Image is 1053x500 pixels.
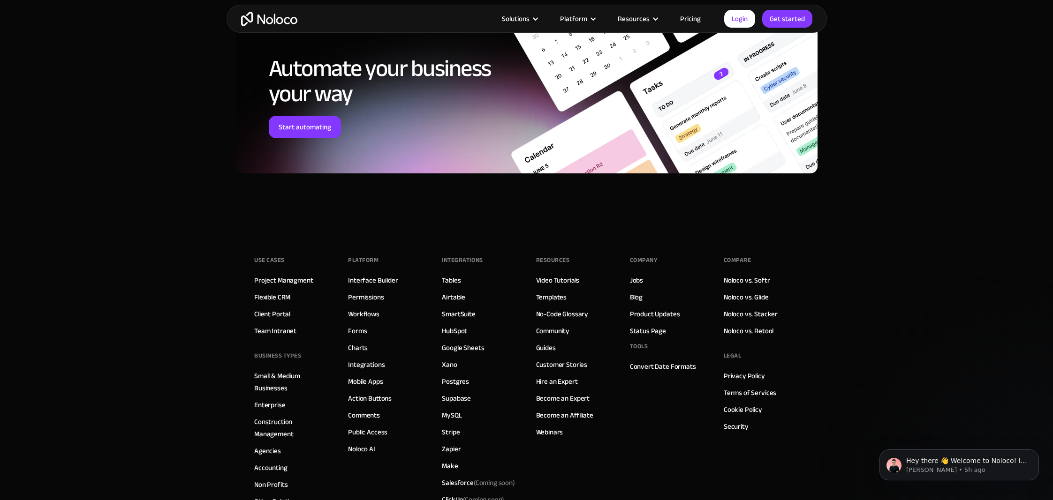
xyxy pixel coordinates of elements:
[442,392,471,404] a: Supabase
[724,308,778,320] a: Noloco vs. Stacker
[536,325,570,337] a: Community
[548,13,606,25] div: Platform
[536,308,589,320] a: No-Code Glossary
[724,387,776,399] a: Terms of Services
[442,375,469,388] a: Postgres
[269,56,506,106] h2: Automate your business your way
[348,375,383,388] a: Mobile Apps
[490,13,548,25] div: Solutions
[536,409,593,421] a: Become an Affiliate
[442,253,483,267] div: INTEGRATIONS
[630,325,666,337] a: Status Page
[254,416,329,440] a: Construction Management
[442,325,467,337] a: HubSpot
[254,349,301,363] div: BUSINESS TYPES
[254,399,286,411] a: Enterprise
[348,426,387,438] a: Public Access
[630,308,680,320] a: Product Updates
[348,392,392,404] a: Action Buttons
[668,13,712,25] a: Pricing
[724,370,765,382] a: Privacy Policy
[536,291,567,303] a: Templates
[348,358,385,371] a: Integrations
[442,358,457,371] a: Xano
[254,445,281,457] a: Agencies
[241,12,297,26] a: home
[724,349,742,363] div: Legal
[536,358,588,371] a: Customer Stories
[442,443,461,455] a: Zapier
[254,370,329,394] a: Small & Medium Businesses
[536,375,578,388] a: Hire an Expert
[348,291,384,303] a: Permissions
[348,342,368,354] a: Charts
[254,291,290,303] a: Flexible CRM
[474,476,515,489] span: (Coming soon)
[630,291,643,303] a: Blog
[618,13,650,25] div: Resources
[254,462,288,474] a: Accounting
[536,253,570,267] div: Resources
[442,342,484,354] a: Google Sheets
[348,325,367,337] a: Forms
[724,403,762,416] a: Cookie Policy
[724,10,755,28] a: Login
[560,13,587,25] div: Platform
[724,253,751,267] div: Compare
[348,409,380,421] a: Comments
[536,342,556,354] a: Guides
[630,339,648,353] div: Tools
[865,430,1053,495] iframe: Intercom notifications message
[536,426,563,438] a: Webinars
[348,443,375,455] a: Noloco AI
[630,253,658,267] div: Company
[348,308,379,320] a: Workflows
[502,13,530,25] div: Solutions
[724,420,749,433] a: Security
[348,274,398,286] a: Interface Builder
[724,291,769,303] a: Noloco vs. Glide
[442,460,458,472] a: Make
[269,116,341,138] a: Start automating
[630,360,696,373] a: Convert Date Formats
[254,274,313,286] a: Project Managment
[348,253,379,267] div: Platform
[536,274,580,286] a: Video Tutorials
[606,13,668,25] div: Resources
[762,10,812,28] a: Get started
[724,325,773,337] a: Noloco vs. Retool
[442,426,460,438] a: Stripe
[442,308,476,320] a: SmartSuite
[442,291,465,303] a: Airtable
[254,253,285,267] div: Use Cases
[442,477,515,489] div: Salesforce
[724,274,770,286] a: Noloco vs. Softr
[254,308,290,320] a: Client Portal
[630,274,643,286] a: Jobs
[254,325,296,337] a: Team Intranet
[442,274,461,286] a: Tables
[536,392,590,404] a: Become an Expert
[254,478,288,491] a: Non Profits
[442,409,462,421] a: MySQL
